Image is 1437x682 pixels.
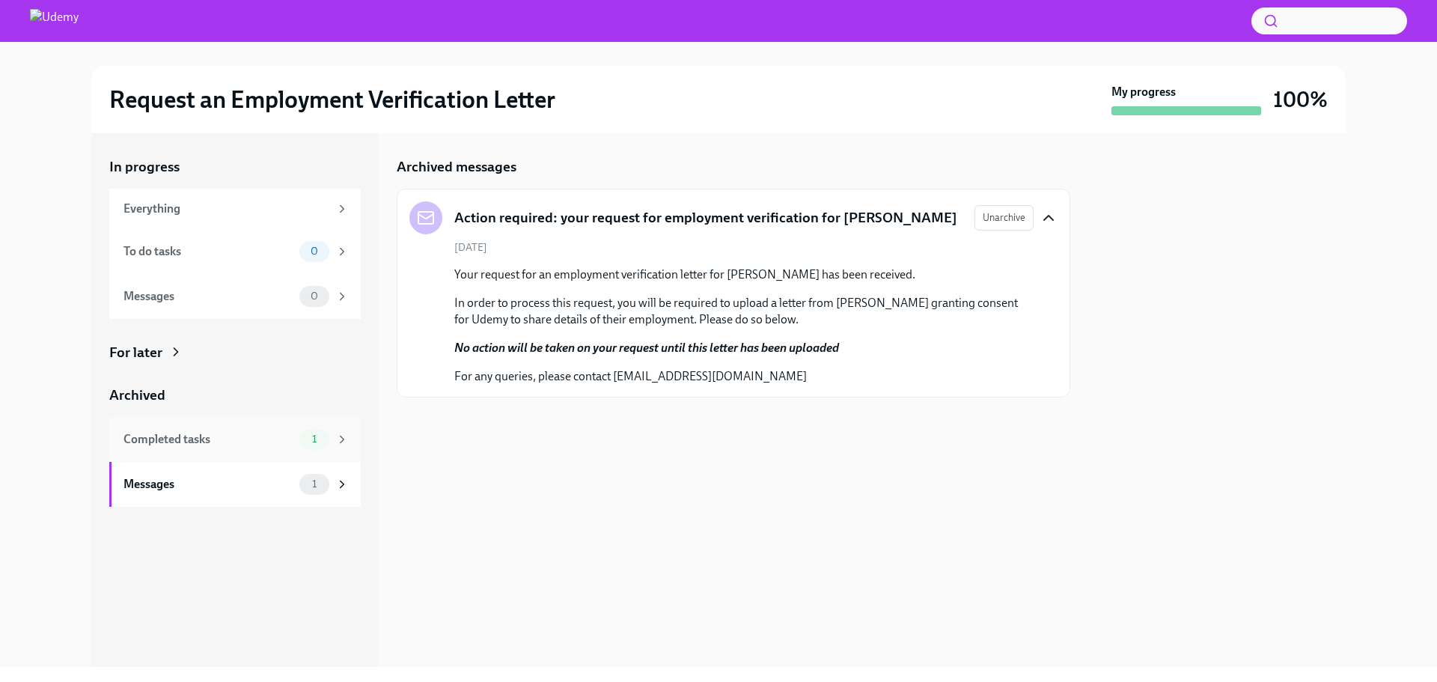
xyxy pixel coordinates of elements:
span: Unarchive [983,210,1025,225]
p: Your request for an employment verification letter for [PERSON_NAME] has been received. [454,267,1034,283]
span: 0 [302,290,327,302]
button: Unarchive [974,205,1034,231]
span: 1 [303,478,326,490]
span: 1 [303,433,326,445]
a: Everything [109,189,361,229]
strong: My progress [1111,84,1176,100]
a: Messages0 [109,274,361,319]
div: Everything [123,201,329,217]
span: 0 [302,246,327,257]
div: Messages [123,476,293,493]
a: In progress [109,157,361,177]
a: Messages1 [109,462,361,507]
span: [DATE] [454,240,487,255]
h2: Request an Employment Verification Letter [109,85,555,115]
p: In order to process this request, you will be required to upload a letter from [PERSON_NAME] gran... [454,295,1034,328]
strong: No action will be taken on your request until this letter has been uploaded [454,341,839,355]
h3: 100% [1273,86,1328,113]
a: For later [109,343,361,362]
a: To do tasks0 [109,229,361,274]
div: Messages [123,288,293,305]
a: Completed tasks1 [109,417,361,462]
h5: Action required: your request for employment verification for [PERSON_NAME] [454,208,957,228]
div: For later [109,343,162,362]
img: Udemy [30,9,79,33]
div: Completed tasks [123,431,293,448]
a: Archived [109,386,361,405]
p: For any queries, please contact [EMAIL_ADDRESS][DOMAIN_NAME] [454,368,1034,385]
div: To do tasks [123,243,293,260]
h5: Archived messages [397,157,516,177]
